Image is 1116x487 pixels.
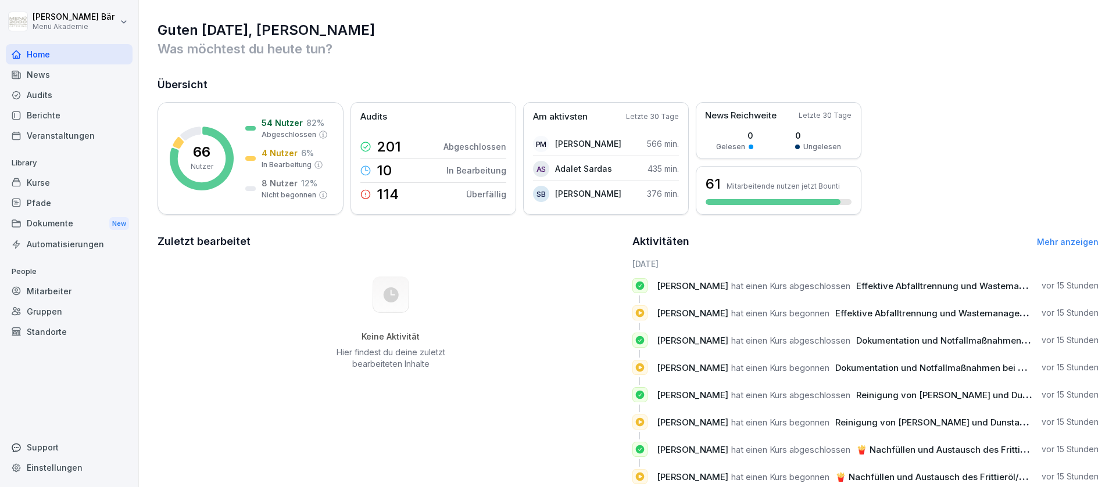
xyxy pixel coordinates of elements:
[632,258,1099,270] h6: [DATE]
[657,335,728,346] span: [PERSON_NAME]
[6,234,133,254] a: Automatisierungen
[443,140,506,153] p: Abgeschlossen
[731,280,850,291] span: hat einen Kurs abgeschlossen
[648,163,679,175] p: 435 min.
[6,301,133,322] a: Gruppen
[657,389,728,401] span: [PERSON_NAME]
[158,21,1099,39] h1: Guten [DATE], [PERSON_NAME]
[856,335,1081,346] span: Dokumentation und Notfallmaßnahmen bei Fritteusen
[731,471,829,482] span: hat einen Kurs begonnen
[306,117,324,129] p: 82 %
[301,147,314,159] p: 6 %
[799,110,852,121] p: Letzte 30 Tage
[6,64,133,85] a: News
[657,444,728,455] span: [PERSON_NAME]
[6,213,133,235] a: DokumenteNew
[1042,362,1099,373] p: vor 15 Stunden
[705,109,777,122] p: News Reichweite
[727,182,840,190] p: Mitarbeitende nutzen jetzt Bounti
[158,77,1099,93] h2: Übersicht
[731,389,850,401] span: hat einen Kurs abgeschlossen
[360,110,387,124] p: Audits
[158,39,1099,58] p: Was möchtest du heute tun?
[262,117,303,129] p: 54 Nutzer
[1042,443,1099,455] p: vor 15 Stunden
[6,154,133,172] p: Library
[626,111,679,122] p: Letzte 30 Tage
[647,138,679,150] p: 566 min.
[262,190,316,200] p: Nicht begonnen
[377,164,392,178] p: 10
[533,136,549,152] div: PM
[835,471,1047,482] span: 🍟 Nachfüllen und Austausch des Frittieröl/-fettes
[555,163,612,175] p: Adalet Sardas
[632,233,689,250] h2: Aktivitäten
[332,347,449,370] p: Hier findest du deine zuletzt bearbeiteten Inhalte
[262,147,298,159] p: 4 Nutzer
[6,125,133,146] a: Veranstaltungen
[262,177,298,189] p: 8 Nutzer
[716,142,745,152] p: Gelesen
[6,437,133,457] div: Support
[835,362,1060,373] span: Dokumentation und Notfallmaßnahmen bei Fritteusen
[835,308,1093,319] span: Effektive Abfalltrennung und Wastemanagement im Catering
[795,129,841,142] p: 0
[731,335,850,346] span: hat einen Kurs abgeschlossen
[647,187,679,200] p: 376 min.
[533,186,549,202] div: SB
[6,105,133,125] a: Berichte
[1037,237,1099,247] a: Mehr anzeigen
[33,12,115,22] p: [PERSON_NAME] Bär
[109,217,129,230] div: New
[731,362,829,373] span: hat einen Kurs begonnen
[446,164,506,176] p: In Bearbeitung
[657,280,728,291] span: [PERSON_NAME]
[6,172,133,193] a: Kurse
[1042,334,1099,346] p: vor 15 Stunden
[1042,416,1099,428] p: vor 15 Stunden
[835,417,1076,428] span: Reinigung von [PERSON_NAME] und Dunstabzugshauben
[6,262,133,281] p: People
[731,308,829,319] span: hat einen Kurs begonnen
[193,145,210,159] p: 66
[262,129,316,140] p: Abgeschlossen
[377,187,399,201] p: 114
[731,417,829,428] span: hat einen Kurs begonnen
[466,188,506,200] p: Überfällig
[6,85,133,105] a: Audits
[301,177,317,189] p: 12 %
[6,322,133,342] a: Standorte
[657,471,728,482] span: [PERSON_NAME]
[803,142,841,152] p: Ungelesen
[6,213,133,235] div: Dokumente
[158,233,624,250] h2: Zuletzt bearbeitet
[1042,389,1099,401] p: vor 15 Stunden
[716,129,753,142] p: 0
[262,160,312,170] p: In Bearbeitung
[856,280,1114,291] span: Effektive Abfalltrennung und Wastemanagement im Catering
[6,457,133,478] a: Einstellungen
[1042,307,1099,319] p: vor 15 Stunden
[856,444,1068,455] span: 🍟 Nachfüllen und Austausch des Frittieröl/-fettes
[706,174,721,194] h3: 61
[377,140,401,154] p: 201
[6,44,133,64] a: Home
[6,193,133,213] a: Pfade
[657,308,728,319] span: [PERSON_NAME]
[731,444,850,455] span: hat einen Kurs abgeschlossen
[555,138,621,150] p: [PERSON_NAME]
[657,362,728,373] span: [PERSON_NAME]
[6,281,133,301] a: Mitarbeiter
[657,417,728,428] span: [PERSON_NAME]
